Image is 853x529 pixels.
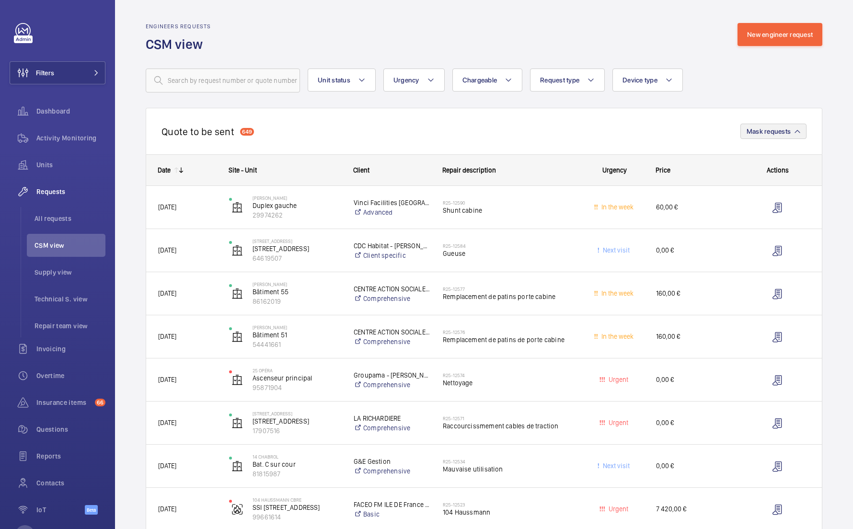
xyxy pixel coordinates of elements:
[146,23,211,30] h2: Engineers requests
[253,383,341,392] p: 95871904
[36,68,54,78] span: Filters
[231,374,243,386] img: elevator.svg
[36,344,105,354] span: Invoicing
[158,166,171,174] div: Date
[158,203,176,211] span: [DATE]
[443,421,573,431] span: Raccourcissmement cables de traction
[354,466,430,476] a: Comprehensive
[601,246,630,254] span: Next visit
[85,505,98,515] span: Beta
[747,127,791,135] span: Mask requests
[253,503,341,512] p: SSI [STREET_ADDRESS]
[443,292,573,301] span: Remplacement de patins porte cabine
[158,376,176,383] span: [DATE]
[443,286,573,292] h2: R25-12577
[308,69,376,92] button: Unit status
[253,244,341,253] p: [STREET_ADDRESS]
[253,195,341,201] p: [PERSON_NAME]
[354,414,430,423] p: LA RICHARDIERE
[393,76,419,84] span: Urgency
[36,160,105,170] span: Units
[36,398,91,407] span: Insurance items
[253,330,341,340] p: Bâtiment 51
[656,202,733,213] span: 60,00 €
[318,76,350,84] span: Unit status
[612,69,683,92] button: Device type
[354,294,430,303] a: Comprehensive
[452,69,523,92] button: Chargeable
[231,202,243,213] img: elevator.svg
[354,380,430,390] a: Comprehensive
[253,460,341,469] p: Bat. C sur cour
[231,331,243,343] img: elevator.svg
[36,505,85,515] span: IoT
[443,459,573,464] h2: R25-12534
[231,460,243,472] img: elevator.svg
[656,245,733,256] span: 0,00 €
[443,464,573,474] span: Mauvaise utilisation
[354,284,430,294] p: CENTRE ACTION SOCIALE [DEMOGRAPHIC_DATA]
[354,423,430,433] a: Comprehensive
[599,333,634,340] span: In the week
[354,327,430,337] p: CENTRE ACTION SOCIALE [DEMOGRAPHIC_DATA]
[35,214,105,223] span: All requests
[231,504,243,515] img: fire_alarm.svg
[253,512,341,522] p: 99661614
[161,126,234,138] h2: Quote to be sent
[36,478,105,488] span: Contacts
[158,419,176,426] span: [DATE]
[354,457,430,466] p: G&E Gestion
[656,460,733,471] span: 0,00 €
[383,69,445,92] button: Urgency
[656,331,733,342] span: 160,00 €
[229,166,257,174] span: Site - Unit
[253,469,341,479] p: 81815987
[540,76,579,84] span: Request type
[253,210,341,220] p: 29974262
[36,451,105,461] span: Reports
[354,198,430,207] p: Vinci Facilities [GEOGRAPHIC_DATA]
[253,454,341,460] p: 14 Chabrol
[656,374,733,385] span: 0,00 €
[443,415,573,421] h2: R25-12571
[607,505,628,513] span: Urgent
[767,166,789,174] span: Actions
[354,509,430,519] a: Basic
[656,504,733,515] span: 7 420,00 €
[607,376,628,383] span: Urgent
[443,206,573,215] span: Shunt cabine
[158,505,176,513] span: [DATE]
[240,128,254,136] div: 649
[354,241,430,251] p: CDC Habitat - [PERSON_NAME]
[253,497,341,503] p: 104 Haussmann CBRE
[353,166,369,174] span: Client
[443,249,573,258] span: Gueuse
[443,372,573,378] h2: R25-12574
[443,335,573,345] span: Remplacement de patins de porte cabine
[354,500,430,509] p: FACEO FM ILE DE France - Vinci Facilities SIP
[443,243,573,249] h2: R25-12584
[253,201,341,210] p: Duplex gauche
[253,373,341,383] p: Ascenseur principal
[36,187,105,196] span: Requests
[253,287,341,297] p: Bâtiment 55
[443,200,573,206] h2: R25-12590
[354,337,430,346] a: Comprehensive
[601,462,630,470] span: Next visit
[36,371,105,380] span: Overtime
[253,324,341,330] p: [PERSON_NAME]
[253,238,341,244] p: [STREET_ADDRESS]
[462,76,497,84] span: Chargeable
[253,340,341,349] p: 54441661
[158,246,176,254] span: [DATE]
[231,288,243,299] img: elevator.svg
[354,207,430,217] a: Advanced
[443,378,573,388] span: Nettoyage
[158,462,176,470] span: [DATE]
[443,507,573,517] span: 104 Haussmann
[740,124,807,139] button: Mask requests
[95,399,105,406] span: 66
[35,294,105,304] span: Technical S. view
[10,61,105,84] button: Filters
[36,133,105,143] span: Activity Monitoring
